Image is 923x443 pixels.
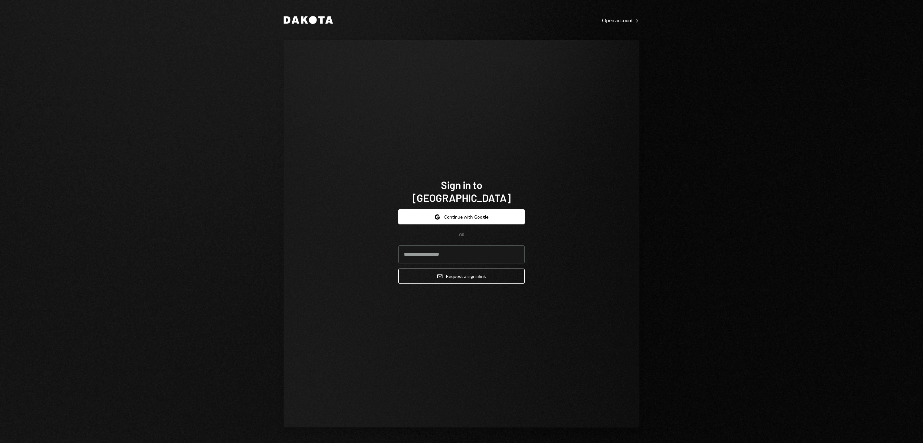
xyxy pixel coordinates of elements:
[398,178,525,204] h1: Sign in to [GEOGRAPHIC_DATA]
[398,209,525,224] button: Continue with Google
[459,232,464,238] div: OR
[602,17,639,24] div: Open account
[398,269,525,284] button: Request a signinlink
[602,16,639,24] a: Open account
